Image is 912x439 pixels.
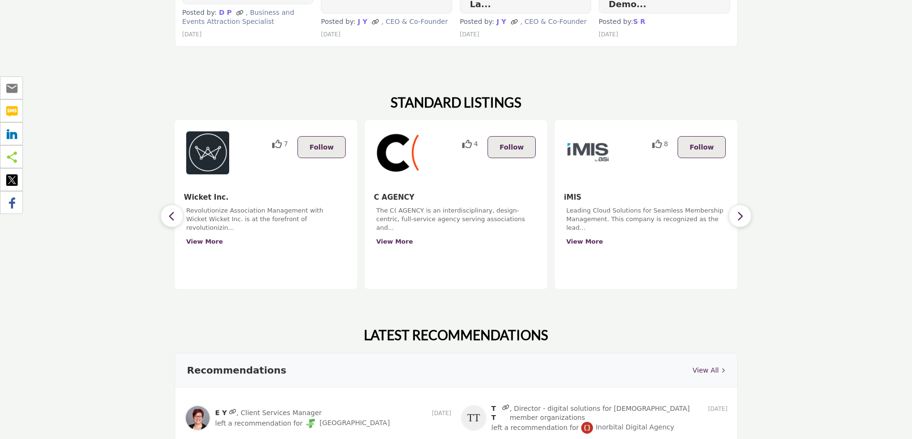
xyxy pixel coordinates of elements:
span: [DATE] [599,31,618,38]
span: , CEO & Co-Founder [382,18,448,25]
strong: S R [633,18,646,25]
strong: J Y [358,18,367,25]
a: J Y [355,18,370,25]
img: Wicket Inc. [186,131,229,174]
span: 7 [284,139,288,149]
a: View More [566,238,603,245]
button: Follow [297,136,346,158]
img: T T [461,405,487,431]
span: [DATE] [182,31,202,38]
h3: Recommendations [187,363,286,377]
img: Fredericton Convention Centre [305,418,317,429]
span: Follow [499,143,524,151]
span: , CEO & Co-Founder [520,18,587,25]
strong: D P [219,9,232,16]
button: Follow [678,136,726,158]
a: C AGENCY [374,193,414,202]
img: E Y [185,405,211,431]
span: 4 [474,139,478,149]
a: View More [376,238,413,245]
a: [GEOGRAPHIC_DATA] [305,419,390,427]
div: Revolutionize Association Management with Wicket Wicket Inc. is at the forefront of revolutionizi... [186,206,346,278]
strong: J Y [497,18,506,25]
span: left a recommendation for [491,423,579,431]
p: Posted by: [460,17,591,27]
a: View All [692,365,725,375]
a: Inorbital Digital Agency [581,423,674,431]
span: Follow [309,143,334,151]
img: iMIS [566,131,609,174]
p: Posted by: [182,8,314,27]
h2: STANDARD LISTINGS [391,95,521,111]
h2: LATEST RECOMMENDATIONS [364,327,548,343]
a: Wicket Inc. [184,193,229,202]
p: Posted by: [599,17,730,27]
button: Follow [488,136,536,158]
span: [DATE] [432,410,451,417]
a: View More [186,238,223,245]
span: , Director - digital solutions for [DEMOGRAPHIC_DATA] member organizations [509,404,708,421]
span: [DATE] [321,31,340,38]
img: Inorbital Digital Agency [581,422,593,434]
div: The C( AGENCY is an interdisciplinary, design-centric, full-service agency serving associations a... [376,206,536,278]
span: left a recommendation for [215,419,303,427]
span: 8 [664,139,668,149]
span: Follow [689,143,714,151]
span: , Business and Events Attraction Specialist [182,9,295,26]
span: [DATE] [708,406,728,412]
span: [DATE] [460,31,479,38]
a: iMIS [564,193,581,202]
span: , Client Services Manager [236,408,322,418]
img: C AGENCY [376,131,419,174]
a: D P [217,9,234,16]
div: Leading Cloud Solutions for Seamless Membership Management. This company is recognized as the lea... [566,206,726,278]
a: E Y [215,409,227,417]
a: T T [491,405,496,421]
a: J Y [494,18,509,25]
p: Posted by: [321,17,452,27]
